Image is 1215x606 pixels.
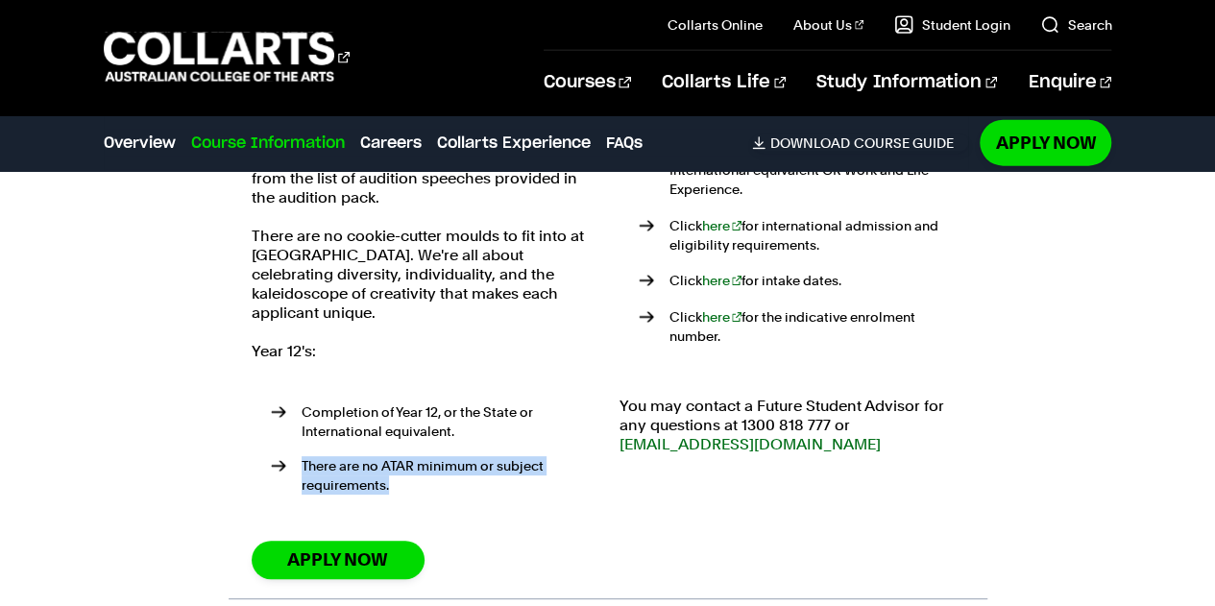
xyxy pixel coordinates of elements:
a: [EMAIL_ADDRESS][DOMAIN_NAME] [620,435,881,453]
a: here [702,273,742,288]
p: You may contact a Future Student Advisor for any questions at 1300 818 777 or [620,397,964,454]
p: Click for intake dates. [669,271,964,290]
a: Apply Now [252,541,425,578]
a: Study Information [816,51,997,114]
a: DownloadCourse Guide [752,134,968,152]
a: Search [1040,15,1111,35]
a: Collarts Life [662,51,786,114]
a: Courses [544,51,631,114]
p: Click for international admission and eligibility requirements. [669,216,964,255]
div: Go to homepage [104,30,350,85]
a: here [702,309,742,325]
li: Completion of Year 12, or the State or International equivalent. [271,402,596,441]
p: There are no cookie-cutter moulds to fit into at [GEOGRAPHIC_DATA]. We're all about celebrating d... [252,227,596,323]
a: Enquire [1028,51,1111,114]
a: here [702,218,742,233]
a: Collarts Experience [437,132,591,155]
p: Click for the indicative enrolment number. [669,307,964,346]
a: Course Information [191,132,345,155]
a: FAQs [606,132,643,155]
li: There are no ATAR minimum or subject requirements. [271,456,596,495]
a: Careers [360,132,422,155]
a: Student Login [894,15,1009,35]
a: Apply Now [980,120,1111,165]
p: Year 12's: [252,342,596,361]
a: Collarts Online [668,15,763,35]
a: About Us [793,15,864,35]
span: Download [769,134,849,152]
a: Overview [104,132,176,155]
